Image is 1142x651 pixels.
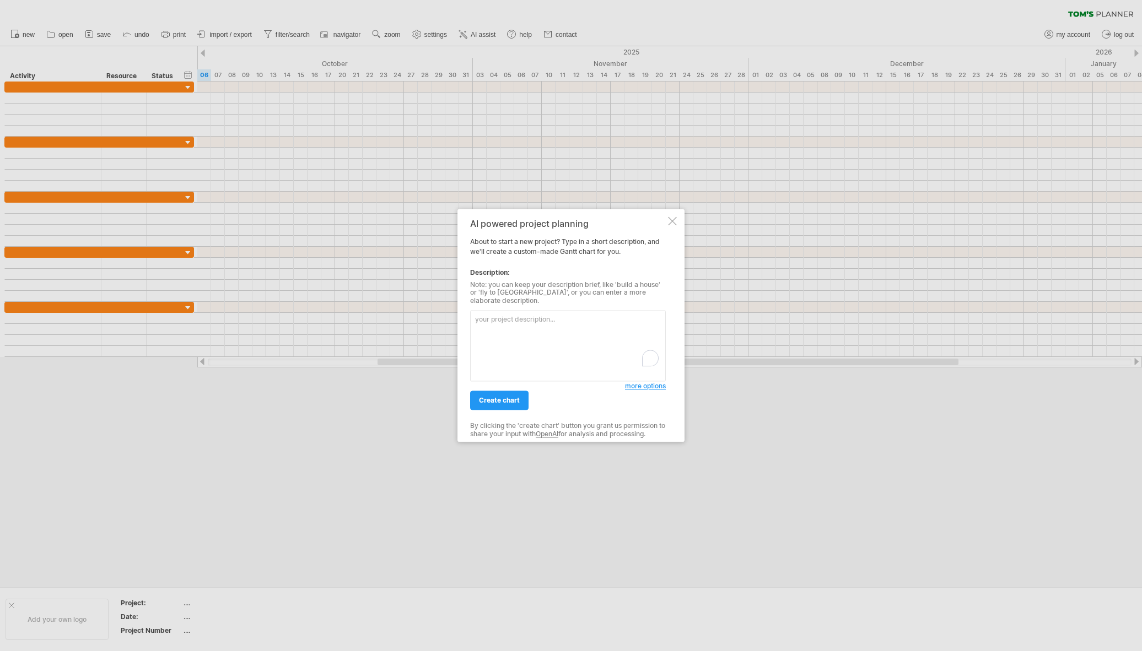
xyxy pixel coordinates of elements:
a: OpenAI [536,430,558,438]
span: create chart [479,397,520,405]
div: AI powered project planning [470,219,666,229]
div: By clicking the 'create chart' button you grant us permission to share your input with for analys... [470,422,666,438]
a: more options [625,382,666,392]
div: Description: [470,268,666,278]
span: more options [625,382,666,390]
textarea: To enrich screen reader interactions, please activate Accessibility in Grammarly extension settings [470,311,666,382]
a: create chart [470,391,529,410]
div: About to start a new project? Type in a short description, and we'll create a custom-made Gantt c... [470,219,666,432]
div: Note: you can keep your description brief, like 'build a house' or 'fly to [GEOGRAPHIC_DATA]', or... [470,281,666,305]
